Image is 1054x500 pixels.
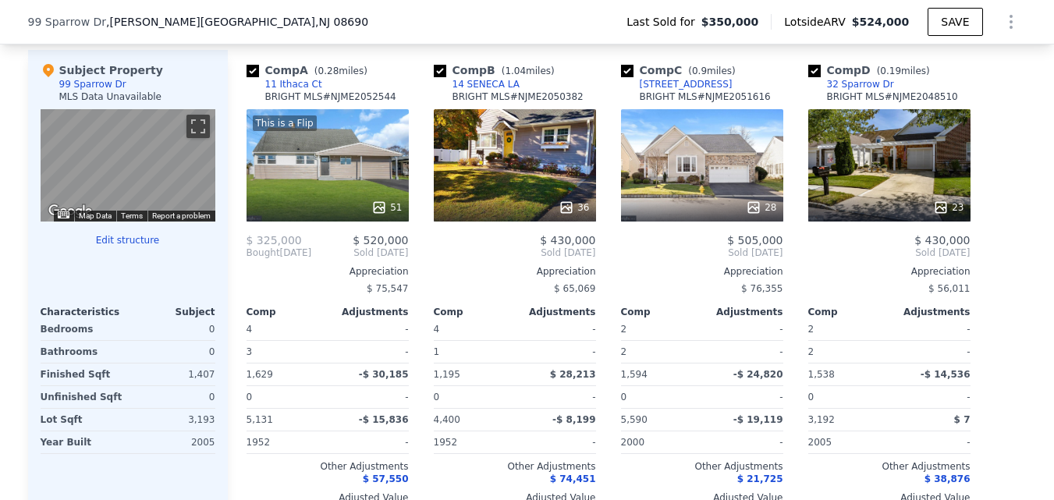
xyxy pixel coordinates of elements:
span: 4,400 [434,414,460,425]
div: 14 SENECA LA [452,78,520,90]
div: 3 [247,341,325,363]
div: Other Adjustments [247,460,409,473]
div: - [893,386,971,408]
div: Adjustments [515,306,596,318]
div: Other Adjustments [434,460,596,473]
span: 0.19 [880,66,901,76]
span: -$ 15,836 [359,414,409,425]
div: 0 [131,318,215,340]
div: 28 [746,200,776,215]
span: $ 38,876 [924,473,971,484]
div: BRIGHT MLS # NJME2050382 [452,90,584,103]
div: Adjustments [702,306,783,318]
span: $ 430,000 [914,234,970,246]
button: Map Data [79,211,112,222]
span: 2 [808,324,814,335]
div: Lot Sqft [41,409,125,431]
button: Toggle fullscreen view [186,115,210,138]
span: 5,131 [247,414,273,425]
span: ( miles) [871,66,936,76]
button: SAVE [928,8,982,36]
span: $ 74,451 [550,473,596,484]
div: Appreciation [247,265,409,278]
div: - [705,318,783,340]
div: Bathrooms [41,341,125,363]
div: BRIGHT MLS # NJME2052544 [265,90,396,103]
span: $ 520,000 [353,234,408,246]
div: Other Adjustments [808,460,971,473]
span: $ 7 [954,414,971,425]
span: 1,594 [621,369,648,380]
span: $ 505,000 [727,234,783,246]
button: Show Options [995,6,1027,37]
a: Terms (opens in new tab) [121,211,143,220]
div: [STREET_ADDRESS] [640,78,733,90]
a: Report a problem [152,211,211,220]
span: 4 [434,324,440,335]
div: - [705,386,783,408]
div: This is a Flip [253,115,317,131]
div: - [518,386,596,408]
span: ( miles) [495,66,561,76]
a: 14 SENECA LA [434,78,520,90]
span: $350,000 [701,14,759,30]
span: $ 75,547 [367,283,408,294]
span: , [PERSON_NAME][GEOGRAPHIC_DATA] [106,14,368,30]
span: -$ 30,185 [359,369,409,380]
span: $ 76,355 [741,283,783,294]
a: [STREET_ADDRESS] [621,78,733,90]
span: -$ 19,119 [733,414,783,425]
span: 0.9 [692,66,707,76]
span: 1,195 [434,369,460,380]
div: - [331,431,409,453]
span: Sold [DATE] [434,246,596,259]
div: Comp B [434,62,561,78]
div: BRIGHT MLS # NJME2051616 [640,90,771,103]
div: Appreciation [434,265,596,278]
div: 1,407 [131,363,215,385]
div: 1952 [247,431,325,453]
div: Map [41,109,215,222]
div: Comp A [247,62,374,78]
div: 0 [131,386,215,408]
div: - [518,318,596,340]
span: 1,538 [808,369,835,380]
span: 2 [621,324,627,335]
span: Sold [DATE] [808,246,971,259]
div: Comp [621,306,702,318]
span: $ 21,725 [737,473,783,484]
div: - [893,431,971,453]
div: 23 [933,200,964,215]
span: 3,192 [808,414,835,425]
div: 1952 [434,431,512,453]
span: 4 [247,324,253,335]
div: Characteristics [41,306,128,318]
span: , NJ 08690 [315,16,368,28]
span: $ 430,000 [540,234,595,246]
div: Year Built [41,431,125,453]
span: $ 57,550 [363,473,409,484]
div: Bedrooms [41,318,125,340]
div: Street View [41,109,215,222]
div: 1 [434,341,512,363]
div: Appreciation [808,265,971,278]
span: 0 [434,392,440,402]
div: 51 [371,200,402,215]
span: Sold [DATE] [311,246,408,259]
span: 99 Sparrow Dr [28,14,107,30]
span: $524,000 [852,16,910,28]
div: Subject [128,306,215,318]
img: Google [44,201,96,222]
div: 99 Sparrow Dr [59,78,126,90]
div: - [518,341,596,363]
a: 11 Ithaca Ct [247,78,322,90]
span: Last Sold for [626,14,701,30]
div: 2005 [131,431,215,453]
div: 2 [808,341,886,363]
div: Subject Property [41,62,163,78]
div: Comp [247,306,328,318]
a: Open this area in Google Maps (opens a new window) [44,201,96,222]
div: - [705,341,783,363]
div: 2005 [808,431,886,453]
div: Comp [434,306,515,318]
